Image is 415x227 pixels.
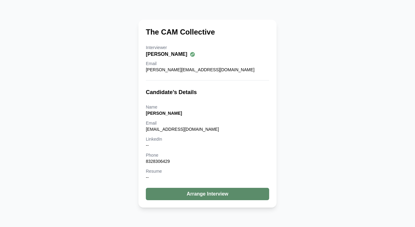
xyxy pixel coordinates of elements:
div: [PERSON_NAME] [146,51,269,58]
span: Email [146,61,157,66]
div: Email [146,120,269,126]
div: [PERSON_NAME] [146,110,269,116]
span: -- [146,143,149,148]
p: -- [146,174,269,180]
div: Phone [146,152,269,158]
div: Interviewer [146,44,269,51]
div: 8328306429 [146,158,269,164]
h2: The CAM Collective [146,27,215,37]
div: Resume [146,168,269,174]
button: Arrange Interview [146,188,269,200]
div: Name [146,104,269,110]
div: LinkedIn [146,136,269,142]
div: [EMAIL_ADDRESS][DOMAIN_NAME] [146,126,269,132]
h3: Candidate’s Details [146,88,269,97]
div: [PERSON_NAME][EMAIL_ADDRESS][DOMAIN_NAME] [146,67,269,73]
